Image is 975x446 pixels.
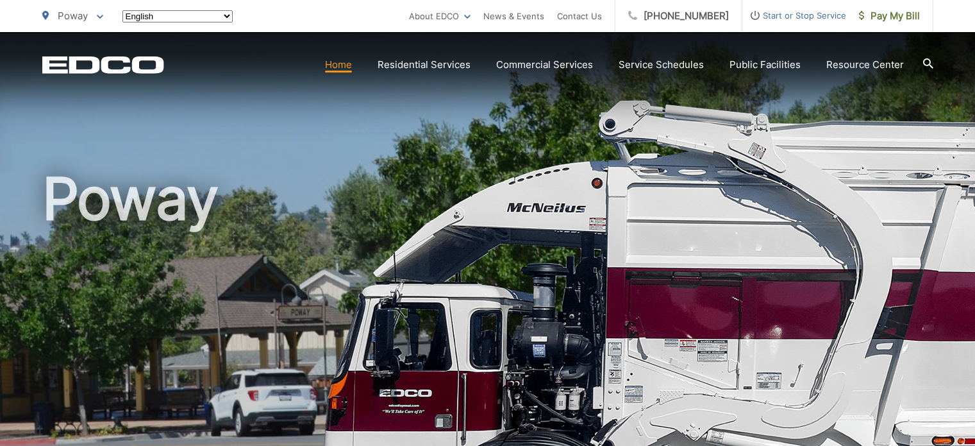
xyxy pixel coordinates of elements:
a: Residential Services [378,57,471,73]
span: Poway [58,10,88,22]
a: Home [325,57,352,73]
a: Public Facilities [729,57,801,73]
span: Pay My Bill [859,8,920,24]
a: Service Schedules [619,57,704,73]
a: Resource Center [826,57,904,73]
select: Select a language [122,10,233,22]
a: Commercial Services [496,57,593,73]
a: News & Events [483,8,544,24]
a: EDCD logo. Return to the homepage. [42,56,164,74]
a: About EDCO [409,8,471,24]
a: Contact Us [557,8,602,24]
